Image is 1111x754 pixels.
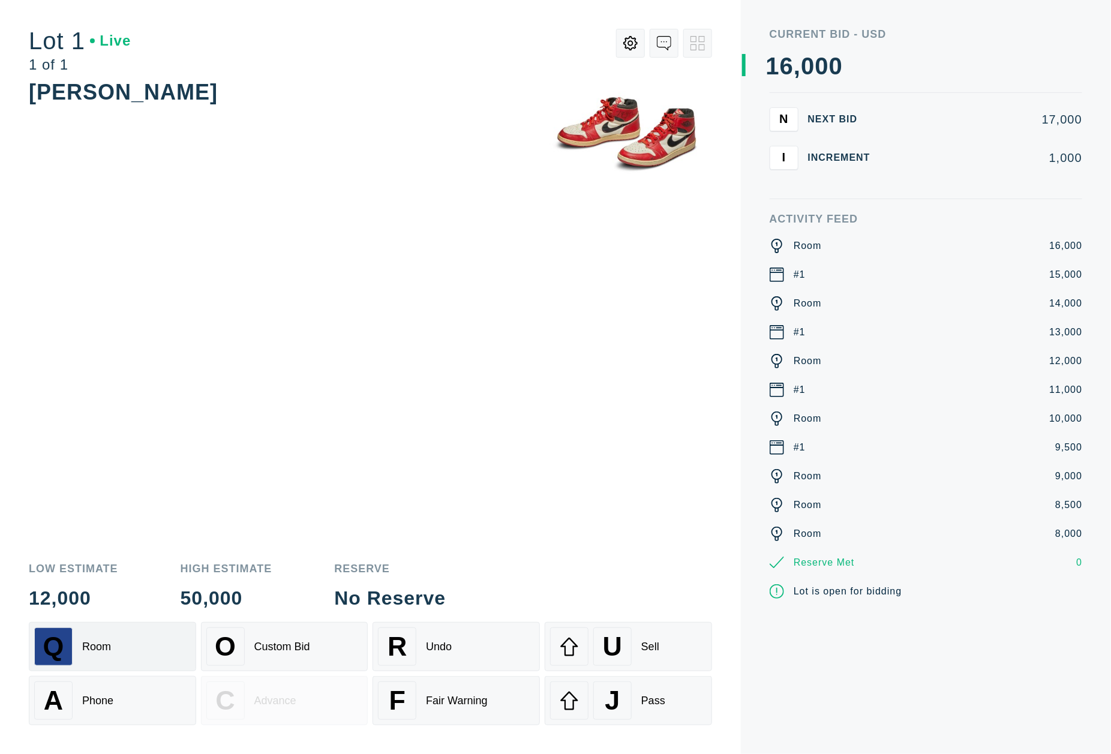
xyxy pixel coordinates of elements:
[782,151,786,164] span: I
[794,296,822,311] div: Room
[890,152,1082,164] div: 1,000
[808,153,880,163] div: Increment
[201,622,368,671] button: OCustom Bid
[794,239,822,253] div: Room
[82,641,111,653] div: Room
[29,588,118,608] div: 12,000
[794,383,806,397] div: #1
[82,695,113,707] div: Phone
[815,54,829,78] div: 0
[1076,555,1082,570] div: 0
[794,325,806,340] div: #1
[1049,354,1082,368] div: 12,000
[770,214,1082,224] div: Activity Feed
[373,676,540,725] button: FFair Warning
[388,632,407,662] span: R
[29,80,218,104] div: [PERSON_NAME]
[1049,383,1082,397] div: 11,000
[770,107,798,131] button: N
[29,58,131,72] div: 1 of 1
[215,686,235,716] span: C
[1055,527,1082,541] div: 8,000
[201,676,368,725] button: CAdvance
[545,676,712,725] button: JPass
[829,54,843,78] div: 0
[215,632,236,662] span: O
[1055,440,1082,455] div: 9,500
[426,641,452,653] div: Undo
[1055,469,1082,483] div: 9,000
[1049,268,1082,282] div: 15,000
[545,622,712,671] button: USell
[1049,296,1082,311] div: 14,000
[766,54,780,78] div: 1
[43,632,64,662] span: Q
[1049,239,1082,253] div: 16,000
[794,268,806,282] div: #1
[1049,411,1082,426] div: 10,000
[1049,325,1082,340] div: 13,000
[794,584,902,599] div: Lot is open for bidding
[254,641,310,653] div: Custom Bid
[794,440,806,455] div: #1
[44,686,63,716] span: A
[794,498,822,512] div: Room
[794,54,801,294] div: ,
[334,588,446,608] div: No Reserve
[603,632,622,662] span: U
[794,411,822,426] div: Room
[794,527,822,541] div: Room
[373,622,540,671] button: RUndo
[29,622,196,671] button: QRoom
[334,563,446,574] div: Reserve
[770,146,798,170] button: I
[426,695,487,707] div: Fair Warning
[90,34,131,48] div: Live
[1055,498,1082,512] div: 8,500
[29,29,131,53] div: Lot 1
[770,29,1082,40] div: Current Bid - USD
[890,113,1082,125] div: 17,000
[641,641,659,653] div: Sell
[605,686,620,716] span: J
[181,563,272,574] div: High Estimate
[780,54,794,78] div: 6
[779,112,788,126] span: N
[254,695,296,707] div: Advance
[808,115,880,124] div: Next Bid
[794,354,822,368] div: Room
[29,563,118,574] div: Low Estimate
[801,54,815,78] div: 0
[794,469,822,483] div: Room
[641,695,665,707] div: Pass
[389,686,406,716] span: F
[29,676,196,725] button: APhone
[794,555,855,570] div: Reserve Met
[181,588,272,608] div: 50,000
